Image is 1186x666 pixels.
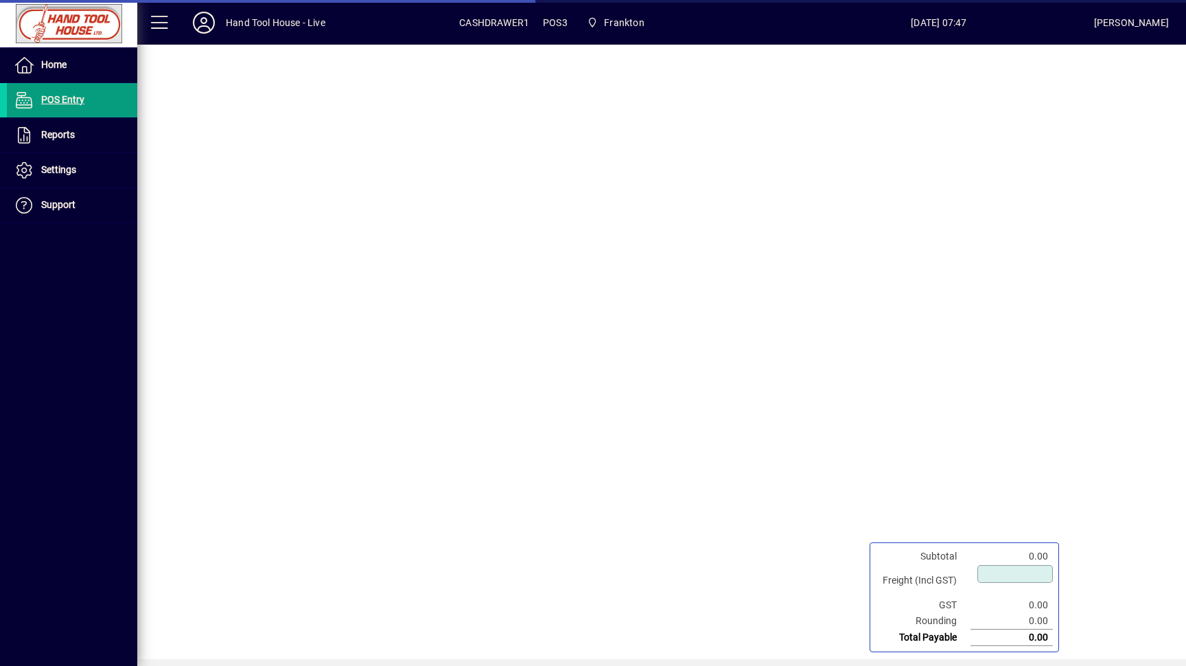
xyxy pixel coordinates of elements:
a: Home [7,48,137,82]
span: Home [41,59,67,70]
td: Rounding [876,613,970,630]
td: 0.00 [970,597,1053,613]
span: CASHDRAWER1 [459,12,529,34]
td: GST [876,597,970,613]
td: Total Payable [876,630,970,646]
td: 0.00 [970,613,1053,630]
a: Support [7,188,137,222]
div: Hand Tool House - Live [226,12,325,34]
span: Support [41,199,75,210]
td: 0.00 [970,549,1053,564]
button: Profile [182,10,226,35]
td: Freight (Incl GST) [876,564,970,597]
td: 0.00 [970,630,1053,646]
span: Settings [41,164,76,175]
span: Reports [41,129,75,140]
span: POS3 [543,12,568,34]
span: POS Entry [41,94,84,105]
span: Frankton [581,10,650,35]
span: [DATE] 07:47 [784,12,1094,34]
a: Reports [7,118,137,152]
div: [PERSON_NAME] [1094,12,1169,34]
span: Frankton [604,12,644,34]
td: Subtotal [876,549,970,564]
a: Settings [7,153,137,187]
